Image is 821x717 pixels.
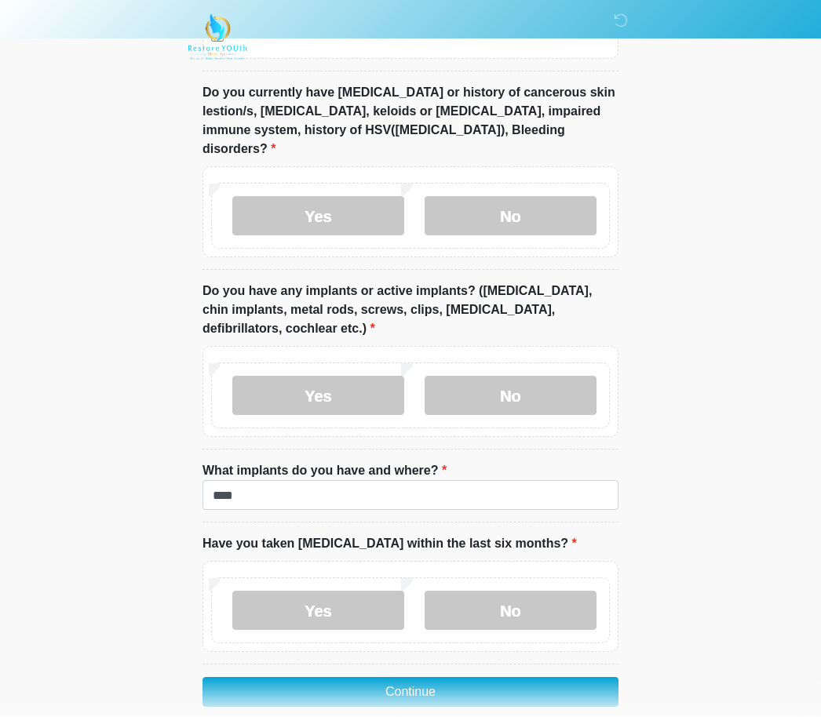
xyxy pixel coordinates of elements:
label: What implants do you have and where? [203,462,447,481]
button: Continue [203,678,618,708]
label: Do you have any implants or active implants? ([MEDICAL_DATA], chin implants, metal rods, screws, ... [203,282,618,339]
label: Yes [232,197,404,236]
label: Yes [232,377,404,416]
label: Yes [232,591,404,631]
label: Do you currently have [MEDICAL_DATA] or history of cancerous skin lestion/s, [MEDICAL_DATA], kelo... [203,84,618,159]
img: Restore YOUth Med Spa Logo [187,12,247,64]
label: No [425,377,597,416]
label: No [425,197,597,236]
label: Have you taken [MEDICAL_DATA] within the last six months? [203,535,577,554]
label: No [425,591,597,631]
